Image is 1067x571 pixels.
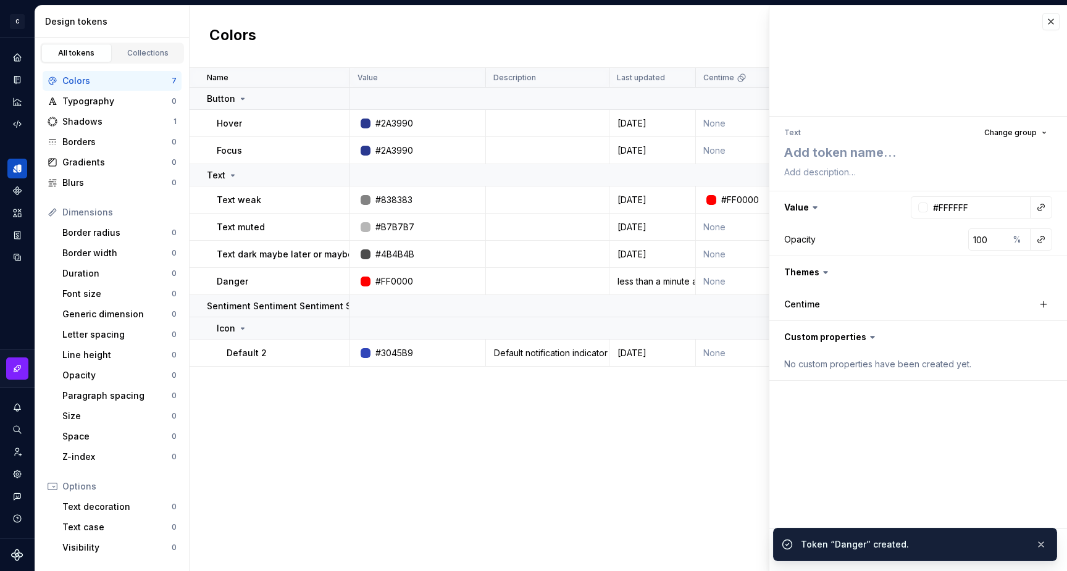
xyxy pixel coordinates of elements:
[57,264,182,283] a: Duration0
[10,14,25,29] div: C
[493,73,536,83] p: Description
[784,233,816,246] div: Opacity
[610,248,695,260] div: [DATE]
[57,517,182,537] a: Text case0
[984,128,1037,138] span: Change group
[172,309,177,319] div: 0
[801,538,1026,551] div: Token “Danger” created.
[172,411,177,421] div: 0
[62,480,177,493] div: Options
[7,398,27,417] button: Notifications
[43,173,182,193] a: Blurs0
[375,117,413,130] div: #2A3990
[358,73,378,83] p: Value
[62,521,172,533] div: Text case
[617,73,665,83] p: Last updated
[7,203,27,223] a: Assets
[57,345,182,365] a: Line height0
[57,386,182,406] a: Paragraph spacing0
[172,522,177,532] div: 0
[696,214,832,241] td: None
[43,112,182,131] a: Shadows1
[7,181,27,201] div: Components
[217,248,401,260] p: Text dark maybe later or maybe add it now
[7,486,27,506] button: Contact support
[784,358,1052,370] div: No custom properties have been created yet.
[62,349,172,361] div: Line height
[784,298,820,311] label: Centime
[375,221,414,233] div: #B7B7B7
[7,114,27,134] div: Code automation
[57,243,182,263] a: Border width0
[62,430,172,443] div: Space
[703,73,734,83] p: Centime
[207,169,225,181] p: Text
[928,196,1031,219] input: e.g. #000000
[62,115,174,128] div: Shadows
[172,391,177,401] div: 0
[57,427,182,446] a: Space0
[217,322,235,335] p: Icon
[57,447,182,467] a: Z-index0
[172,269,177,278] div: 0
[7,92,27,112] a: Analytics
[57,365,182,385] a: Opacity0
[696,340,832,367] td: None
[62,410,172,422] div: Size
[487,347,608,359] div: Default notification indicator color for Therapy. Used to convey unread information. Default noti...
[43,71,182,91] a: Colors7
[172,431,177,441] div: 0
[207,73,228,83] p: Name
[62,390,172,402] div: Paragraph spacing
[43,91,182,111] a: Typography0
[7,70,27,90] a: Documentation
[11,549,23,561] svg: Supernova Logo
[172,452,177,462] div: 0
[7,442,27,462] a: Invite team
[62,308,172,320] div: Generic dimension
[217,194,261,206] p: Text weak
[172,350,177,360] div: 0
[696,137,832,164] td: None
[7,48,27,67] a: Home
[172,502,177,512] div: 0
[62,156,172,169] div: Gradients
[62,177,172,189] div: Blurs
[207,93,235,105] p: Button
[172,137,177,147] div: 0
[784,128,801,137] li: Text
[62,136,172,148] div: Borders
[979,124,1052,141] button: Change group
[610,347,695,359] div: [DATE]
[375,144,413,157] div: #2A3990
[57,304,182,324] a: Generic dimension0
[217,221,265,233] p: Text muted
[62,451,172,463] div: Z-index
[172,76,177,86] div: 7
[217,144,242,157] p: Focus
[62,369,172,381] div: Opacity
[7,248,27,267] a: Data sources
[610,221,695,233] div: [DATE]
[7,464,27,484] div: Settings
[172,289,177,299] div: 0
[57,223,182,243] a: Border radius0
[117,48,179,58] div: Collections
[174,117,177,127] div: 1
[696,241,832,268] td: None
[62,247,172,259] div: Border width
[375,275,413,288] div: #FF0000
[43,152,182,172] a: Gradients0
[62,206,177,219] div: Dimensions
[610,144,695,157] div: [DATE]
[721,194,759,206] div: #FF0000
[7,159,27,178] div: Design tokens
[610,194,695,206] div: [DATE]
[172,330,177,340] div: 0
